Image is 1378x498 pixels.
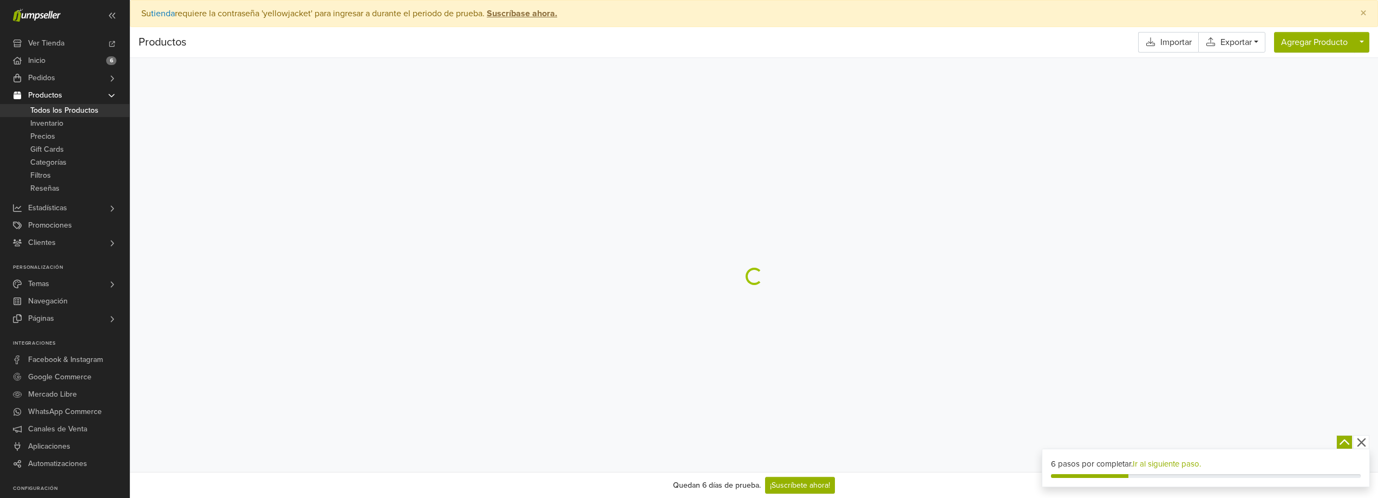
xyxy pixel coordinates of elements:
[28,351,103,368] span: Facebook & Instagram
[13,264,129,271] p: Personalización
[13,486,129,492] p: Configuración
[28,368,92,386] span: Google Commerce
[151,8,175,19] a: tienda
[1349,1,1377,27] button: Close
[28,199,67,217] span: Estadísticas
[1360,5,1367,21] span: ×
[487,8,557,19] strong: Suscríbase ahora.
[28,217,72,234] span: Promociones
[30,143,64,156] span: Gift Cards
[1133,459,1201,469] a: Ir al siguiente paso.
[485,8,557,19] a: Suscríbase ahora.
[30,169,51,182] span: Filtros
[28,421,87,438] span: Canales de Venta
[28,275,49,293] span: Temas
[673,480,761,491] div: Quedan 6 días de prueba.
[30,104,99,117] span: Todos los Productos
[28,455,87,473] span: Automatizaciones
[30,130,55,143] span: Precios
[28,87,62,104] span: Productos
[30,117,63,130] span: Inventario
[106,56,116,65] span: 6
[30,182,60,195] span: Reseñas
[28,386,77,403] span: Mercado Libre
[1051,458,1361,470] div: 6 pasos por completar.
[28,52,45,69] span: Inicio
[28,403,102,421] span: WhatsApp Commerce
[28,293,68,310] span: Navegación
[30,156,67,169] span: Categorías
[28,438,70,455] span: Aplicaciones
[28,69,55,87] span: Pedidos
[765,477,835,494] a: ¡Suscríbete ahora!
[28,310,54,327] span: Páginas
[28,35,64,52] span: Ver Tienda
[13,340,129,347] p: Integraciones
[28,234,56,251] span: Clientes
